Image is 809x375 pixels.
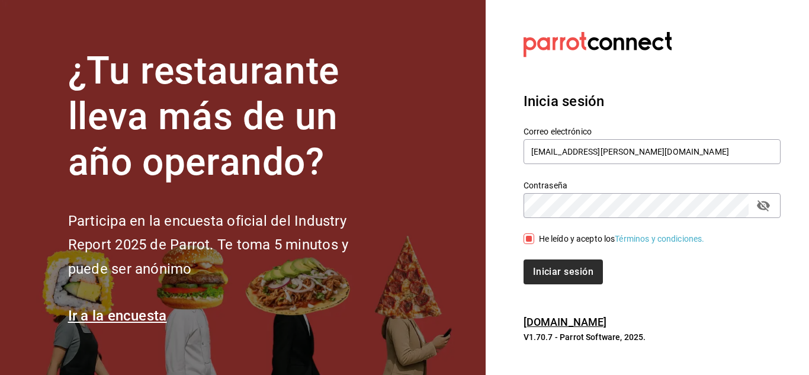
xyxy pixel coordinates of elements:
a: [DOMAIN_NAME] [524,316,607,328]
h3: Inicia sesión [524,91,781,112]
label: Correo electrónico [524,127,781,136]
a: Ir a la encuesta [68,307,167,324]
div: He leído y acepto los [539,233,705,245]
h1: ¿Tu restaurante lleva más de un año operando? [68,49,388,185]
h2: Participa en la encuesta oficial del Industry Report 2025 de Parrot. Te toma 5 minutos y puede se... [68,209,388,281]
button: passwordField [753,195,773,216]
label: Contraseña [524,181,781,190]
p: V1.70.7 - Parrot Software, 2025. [524,331,781,343]
button: Iniciar sesión [524,259,603,284]
a: Términos y condiciones. [615,234,704,243]
input: Ingresa tu correo electrónico [524,139,781,164]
